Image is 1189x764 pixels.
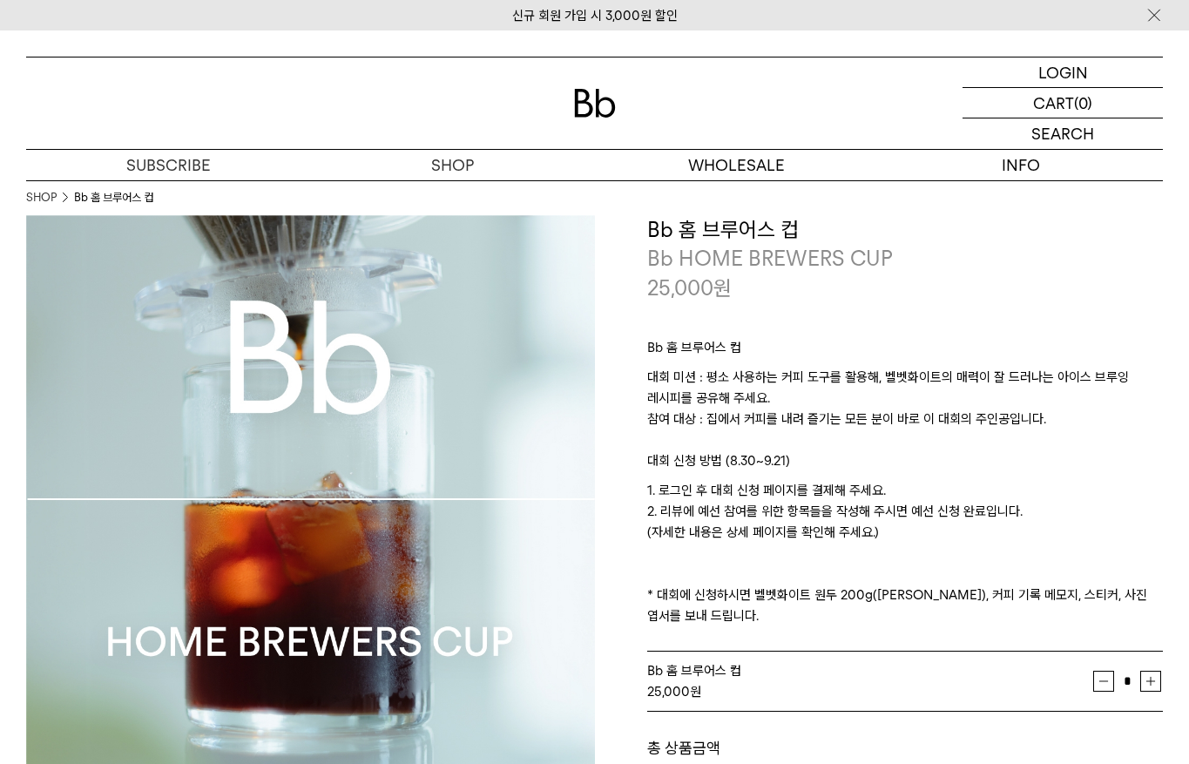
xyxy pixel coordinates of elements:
a: 신규 회원 가입 시 3,000원 할인 [512,8,678,24]
span: Bb 홈 브루어스 컵 [647,663,741,679]
p: INFO [879,150,1163,180]
div: 원 [647,681,1094,702]
p: 25,000 [647,274,732,303]
h3: Bb 홈 브루어스 컵 [647,215,1164,245]
a: CART (0) [963,88,1163,118]
p: LOGIN [1038,57,1088,87]
li: Bb 홈 브루어스 컵 [74,189,153,206]
a: SHOP [310,150,594,180]
p: WHOLESALE [595,150,879,180]
img: 로고 [574,89,616,118]
a: SUBSCRIBE [26,150,310,180]
p: Bb HOME BREWERS CUP [647,244,1164,274]
p: 1. 로그인 후 대회 신청 페이지를 결제해 주세요. 2. 리뷰에 예선 참여를 위한 항목들을 작성해 주시면 예선 신청 완료입니다. (자세한 내용은 상세 페이지를 확인해 주세요.... [647,480,1164,626]
p: SEARCH [1031,118,1094,149]
a: SHOP [26,189,57,206]
a: LOGIN [963,57,1163,88]
p: 대회 미션 : 평소 사용하는 커피 도구를 활용해, 벨벳화이트의 매력이 잘 드러나는 아이스 브루잉 레시피를 공유해 주세요. 참여 대상 : 집에서 커피를 내려 즐기는 모든 분이 ... [647,367,1164,450]
p: (0) [1074,88,1092,118]
dt: 총 상품금액 [647,738,905,759]
button: 증가 [1140,671,1161,692]
p: CART [1033,88,1074,118]
p: 대회 신청 방법 (8.30~9.21) [647,450,1164,480]
strong: 25,000 [647,684,690,700]
button: 감소 [1093,671,1114,692]
p: Bb 홈 브루어스 컵 [647,337,1164,367]
span: 원 [713,275,732,301]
